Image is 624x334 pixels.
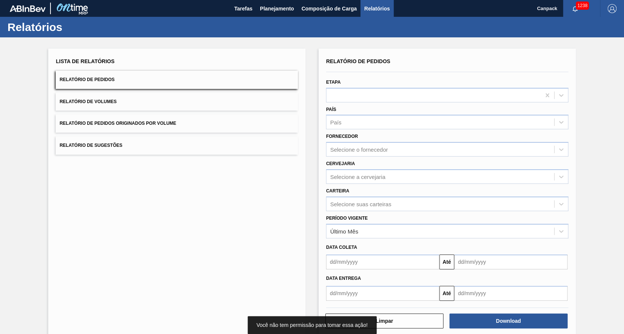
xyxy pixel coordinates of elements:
[364,4,390,13] span: Relatórios
[56,93,298,111] button: Relatório de Volumes
[59,143,122,148] span: Relatório de Sugestões
[326,161,355,166] label: Cervejaria
[449,313,568,328] button: Download
[326,80,341,85] label: Etapa
[330,228,358,234] div: Último Mês
[330,201,391,207] div: Selecione suas carteiras
[439,254,454,269] button: Até
[59,99,116,104] span: Relatório de Volumes
[576,1,589,10] span: 1238
[454,286,568,301] input: dd/mm/yyyy
[325,313,443,328] button: Limpar
[56,71,298,89] button: Relatório de Pedidos
[608,4,617,13] img: Logout
[56,58,114,64] span: Lista de Relatórios
[563,3,587,14] button: Notificações
[330,146,388,153] div: Selecione o fornecedor
[326,276,361,281] span: Data entrega
[326,107,336,112] label: País
[301,4,357,13] span: Composição de Carga
[326,188,349,194] label: Carteira
[59,77,114,82] span: Relatório de Pedidos
[326,245,357,250] span: Data coleta
[56,136,298,155] button: Relatório de Sugestões
[330,119,341,126] div: País
[330,173,385,180] div: Selecione a cervejaria
[10,5,46,12] img: TNhmsLtSVTkK8tSr43FrP2fwEKptu5GPRR3wAAAABJRU5ErkJggg==
[7,23,140,31] h1: Relatórios
[326,254,439,269] input: dd/mm/yyyy
[234,4,252,13] span: Tarefas
[256,322,368,328] span: Você não tem permissão para tomar essa ação!
[59,121,176,126] span: Relatório de Pedidos Originados por Volume
[326,286,439,301] input: dd/mm/yyyy
[454,254,568,269] input: dd/mm/yyyy
[56,114,298,133] button: Relatório de Pedidos Originados por Volume
[439,286,454,301] button: Até
[260,4,294,13] span: Planejamento
[326,58,390,64] span: Relatório de Pedidos
[326,134,358,139] label: Fornecedor
[326,216,368,221] label: Período Vigente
